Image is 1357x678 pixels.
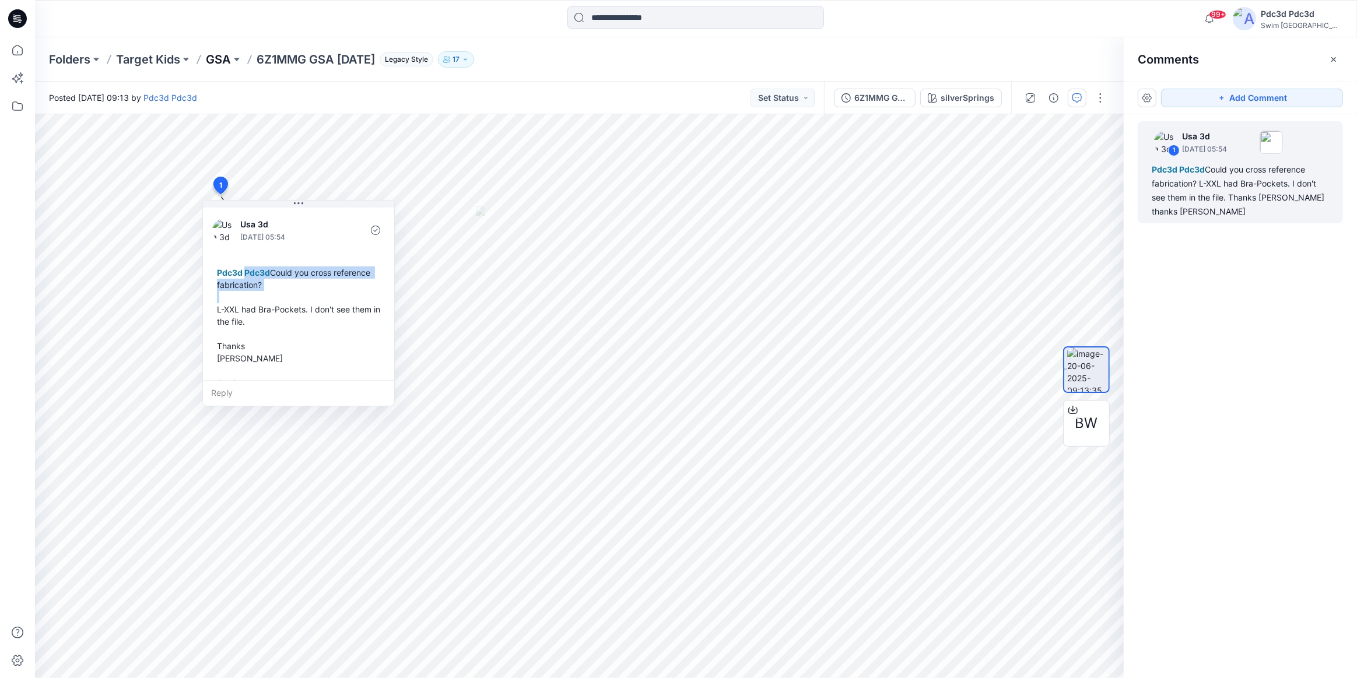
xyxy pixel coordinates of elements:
[212,262,385,406] div: Could you cross reference fabrication? L-XXL had Bra-Pockets. I don't see them in the file. Thank...
[49,51,90,68] a: Folders
[854,92,908,104] div: 6Z1MMG GSA [DATE]
[1233,7,1256,30] img: avatar
[375,51,433,68] button: Legacy Style
[1182,143,1227,155] p: [DATE] 05:54
[1154,131,1177,154] img: Usa 3d
[1075,413,1098,434] span: BW
[212,219,236,242] img: Usa 3d
[1182,129,1227,143] p: Usa 3d
[1168,145,1180,156] div: 1
[1261,21,1342,30] div: Swim [GEOGRAPHIC_DATA]
[116,51,180,68] a: Target Kids
[920,89,1002,107] button: silverSprings
[203,380,394,406] div: Reply
[1152,163,1329,219] div: Could you cross reference fabrication? L-XXL had Bra-Pockets. I don't see them in the file. Thank...
[1067,347,1109,392] img: image-20-06-2025-09:13:35
[1209,10,1226,19] span: 99+
[240,231,335,243] p: [DATE] 05:54
[453,53,460,66] p: 17
[380,52,433,66] span: Legacy Style
[206,51,231,68] a: GSA
[941,92,994,104] div: silverSprings
[240,217,335,231] p: Usa 3d
[217,268,270,277] span: Pdc3d Pdc3d
[1044,89,1063,107] button: Details
[219,180,222,191] span: 1
[49,92,197,104] span: Posted [DATE] 09:13 by
[1138,52,1199,66] h2: Comments
[1161,89,1343,107] button: Add Comment
[1261,7,1342,21] div: Pdc3d Pdc3d
[143,93,197,103] a: Pdc3d Pdc3d
[834,89,916,107] button: 6Z1MMG GSA [DATE]
[1152,164,1205,174] span: Pdc3d Pdc3d
[438,51,474,68] button: 17
[257,51,375,68] p: 6Z1MMG GSA [DATE]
